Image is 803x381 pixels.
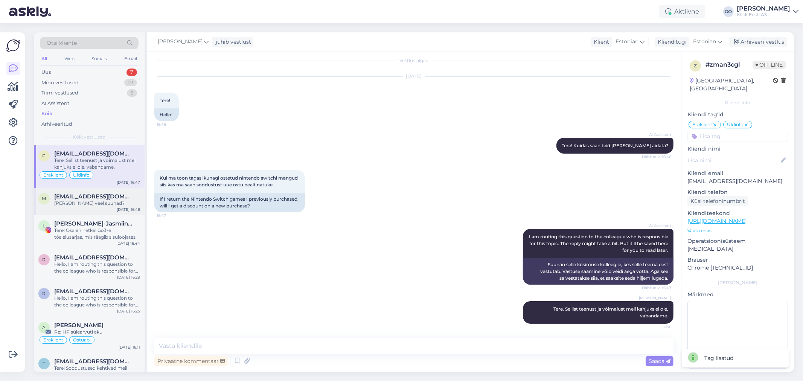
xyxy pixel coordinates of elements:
span: m [42,196,46,201]
div: juhib vestlust [213,38,251,46]
div: Uus [41,69,51,76]
div: 5 [127,89,137,97]
p: Märkmed [687,291,788,299]
span: p [43,153,46,158]
div: [GEOGRAPHIC_DATA], [GEOGRAPHIC_DATA] [690,77,773,93]
img: Askly Logo [6,38,20,53]
div: [PERSON_NAME] [687,279,788,286]
span: Estonian [693,38,716,46]
div: Email [123,54,139,64]
div: Hello, I am routing this question to the colleague who is responsible for this topic. The reply m... [54,261,140,274]
span: 16:58 [643,324,671,330]
span: risto.vaarma@rahumae.edu.ee [54,254,133,261]
span: Ostuabi [73,338,91,342]
span: Estonian [616,38,638,46]
span: A [43,325,46,330]
div: # zman3cgl [705,60,753,69]
input: Lisa tag [687,131,788,142]
p: Chrome [TECHNICAL_ID] [687,264,788,272]
div: Minu vestlused [41,79,79,87]
span: rebaneepp3@gmail.com [54,288,133,295]
div: [DATE] 16:11 [119,344,140,350]
span: Anneli Oja [54,322,104,329]
div: Klient [591,38,609,46]
p: Kliendi telefon [687,188,788,196]
span: 16:47 [157,213,185,218]
a: [PERSON_NAME]Klick Eesti AS [737,6,798,18]
div: Arhiveeri vestlus [729,37,787,47]
div: Hello, I am routing this question to the colleague who is responsible for this topic. The reply m... [54,295,140,308]
span: I am routing this question to the colleague who is responsible for this topic. The reply might ta... [529,234,669,253]
p: [EMAIL_ADDRESS][DOMAIN_NAME] [687,177,788,185]
span: thomaskristenk@gmail.com [54,358,133,365]
span: Tere! [160,98,170,103]
span: Tere! Kuidas saan teid [PERSON_NAME] aidata? [562,143,668,148]
div: Kliendi info [687,99,788,106]
span: paasromet@gmail.com [54,150,133,157]
span: AI Assistent [643,223,671,229]
span: AI Assistent [643,132,671,137]
span: Lona-Jasmiin 🐺 | UGC | 📍Estonia [54,220,133,227]
p: Vaata edasi ... [687,227,788,234]
span: L [43,223,46,229]
div: [DATE] 16:47 [117,180,140,185]
div: Klick Eesti AS [737,12,790,18]
div: Tere! Osalen hetkel Go3-e tõsielusarjas, mis räägib sisuloojatest. Meile on antud ülesanne [PERSO... [54,227,140,241]
p: Klienditeekond [687,209,788,217]
span: Eraklient [43,173,63,177]
a: [URL][DOMAIN_NAME] [687,218,747,224]
span: Üldinfo [727,122,744,127]
span: Eraklient [43,338,63,342]
div: Aktiivne [659,5,705,18]
p: [MEDICAL_DATA] [687,245,788,253]
span: Nähtud ✓ 16:47 [642,285,671,291]
span: Eraklient [692,122,712,127]
div: Vestlus algas [154,57,673,64]
span: Offline [753,61,786,69]
div: Hello! [154,108,179,121]
span: r [43,291,46,296]
span: Üldinfo [73,173,90,177]
div: Re: HP sülearvuti aku [54,329,140,335]
span: Nähtud ✓ 16:46 [642,154,671,160]
div: Socials [90,54,108,64]
p: Kliendi nimi [687,145,788,153]
div: [PERSON_NAME] [737,6,790,12]
span: [PERSON_NAME] [158,38,203,46]
div: Tere. Sellist teenust ja võimalust meil kahjuks ei ole, vabandame. [54,157,140,171]
span: Kõik vestlused [73,134,106,140]
div: [DATE] 16:46 [117,207,140,212]
p: Kliendi email [687,169,788,177]
span: r [43,257,46,262]
div: Tiimi vestlused [41,89,78,97]
input: Lisa nimi [688,156,779,165]
span: 16:46 [157,122,185,127]
div: Tere! Soodustused kehtivad meil üldiselt kuu lõpuni. Tulevate hinnamuudatuste kohta info puudub. [54,365,140,378]
div: Klienditugi [655,38,687,46]
div: [DATE] 16:44 [116,241,140,246]
span: Kui ma toon tagasi kunagi ostetud nintendo switchi mängud siis kas ma saan soodustust uue ostu pe... [160,175,299,187]
div: AI Assistent [41,100,69,107]
span: z [694,63,697,69]
div: Arhiveeritud [41,120,72,128]
span: Otsi kliente [47,39,77,47]
div: Privaatne kommentaar [154,356,228,366]
div: 7 [126,69,137,76]
span: mikk@mikk.ee [54,193,133,200]
div: GO [723,6,734,17]
div: Web [63,54,76,64]
span: t [43,361,46,366]
div: All [40,54,49,64]
div: 23 [124,79,137,87]
div: Küsi telefoninumbrit [687,196,748,206]
div: [PERSON_NAME] veel suunad? [54,200,140,207]
span: Tere. Sellist teenust ja võimalust meil kahjuks ei ole, vabandame. [553,306,669,319]
p: Kliendi tag'id [687,111,788,119]
span: Saada [649,358,670,364]
div: [DATE] 16:29 [117,274,140,280]
span: [PERSON_NAME] [639,295,671,301]
p: Brauser [687,256,788,264]
div: Suunan selle küsimuse kolleegile, kes selle teema eest vastutab. Vastuse saamine võib veidi aega ... [523,258,673,285]
div: Kõik [41,110,52,117]
div: If I return the Nintendo Switch games I previously purchased, will I get a discount on a new purc... [154,193,305,212]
